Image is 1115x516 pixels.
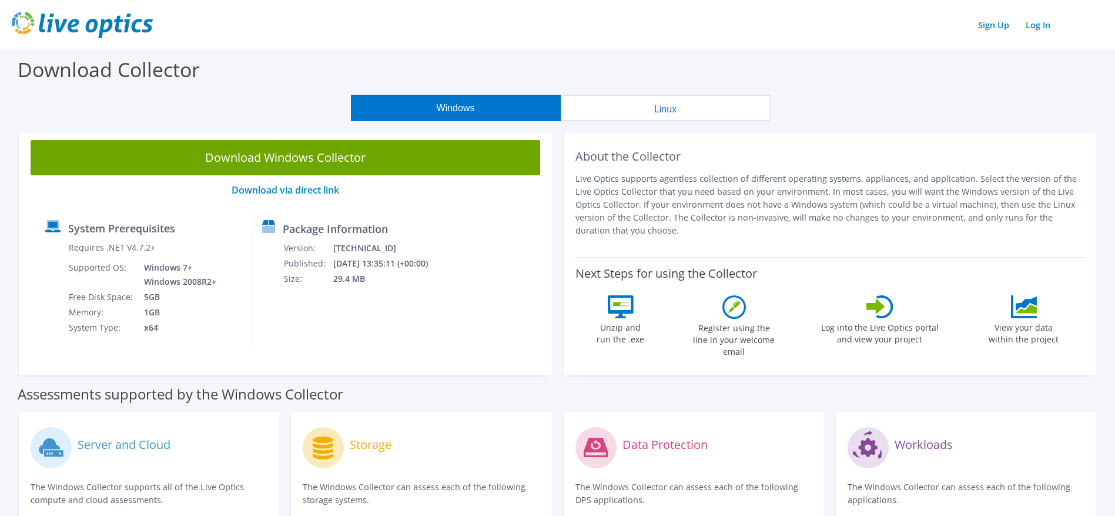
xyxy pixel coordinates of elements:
[561,95,771,121] button: Linux
[848,481,1084,507] p: The Windows Collector can assess each of the following applications.
[1020,16,1056,34] a: Log In
[690,319,778,358] label: Register using the line in your welcome email
[31,140,540,175] a: Download Windows Collector
[982,318,1066,345] label: View your data within the project
[18,388,343,400] label: Assessments supported by the Windows Collector
[283,271,333,287] td: Size:
[12,12,153,38] img: live_optics_svg.svg
[283,223,388,235] label: Package Information
[135,305,219,320] td: 1GB
[575,481,812,507] p: The Windows Collector can assess each of the following DPS applications.
[575,172,1085,237] p: Live Optics supports agentless collection of different operating systems, appliances, and applica...
[68,289,135,305] td: Free Disk Space:
[68,305,135,320] td: Memory:
[31,481,267,507] p: The Windows Collector supports all of the Live Optics compute and cloud assessments.
[351,95,561,121] button: Windows
[333,241,443,256] td: [TECHNICAL_ID]
[135,260,219,289] td: Windows 7+ Windows 2008R2+
[283,256,333,271] td: Published:
[232,184,339,197] a: Download via direct link
[78,439,170,451] label: Server and Cloud
[68,320,135,335] td: System Type:
[895,439,953,451] label: Workloads
[135,289,219,305] td: 5GB
[283,241,333,256] td: Version:
[303,481,540,507] p: The Windows Collector can assess each of the following storage systems.
[972,16,1015,34] a: Sign Up
[821,318,939,345] label: Log into the Live Optics portal and view your project
[594,318,648,345] label: Unzip and run the .exe
[575,267,757,281] label: Next Steps for using the Collector
[622,439,708,451] label: Data Protection
[68,260,135,289] td: Supported OS:
[18,56,200,83] label: Download Collector
[333,271,443,287] td: 29.4 MB
[575,149,1085,164] h2: About the Collector
[333,256,443,271] td: [DATE] 13:35:11 (+00:00)
[69,242,155,254] label: Requires .NET V4.7.2+
[135,320,219,335] td: x64
[350,439,391,451] label: Storage
[68,222,175,234] label: System Prerequisites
